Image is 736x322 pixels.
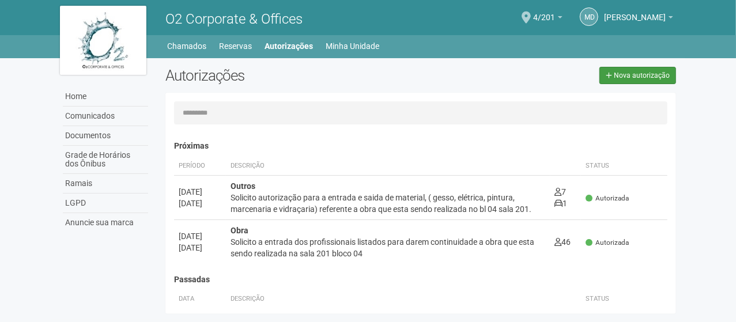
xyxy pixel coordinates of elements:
span: 1 [555,199,568,208]
a: Documentos [63,126,148,146]
strong: Obra [231,226,248,235]
h2: Autorizações [165,67,412,84]
th: Status [581,157,667,176]
a: Anuncie sua marca [63,213,148,232]
th: Período [174,157,226,176]
h4: Passadas [174,275,668,284]
a: [PERSON_NAME] [604,14,673,24]
a: LGPD [63,194,148,213]
img: logo.jpg [60,6,146,75]
a: Minha Unidade [326,38,380,54]
a: Md [580,7,598,26]
span: Autorizada [586,194,629,203]
span: O2 Corporate & Offices [165,11,303,27]
div: Solicito autorização para a entrada e saida de material, ( gesso, elétrica, pintura, marcenaria e... [231,192,546,215]
a: Nova autorização [599,67,676,84]
div: [DATE] [179,230,221,242]
div: [DATE] [179,198,221,209]
th: Data [174,290,226,309]
a: Reservas [220,38,252,54]
a: Ramais [63,174,148,194]
span: Autorizada [586,238,629,248]
span: Marcelo de Andrade Ferreira [604,2,666,22]
span: Nova autorização [614,71,670,79]
a: Home [63,87,148,107]
th: Status [581,290,667,309]
th: Descrição [226,290,582,309]
h4: Próximas [174,142,668,150]
div: [DATE] [179,242,221,253]
div: [DATE] [179,186,221,198]
strong: Outros [231,181,255,191]
span: 4/201 [533,2,555,22]
a: Chamados [168,38,207,54]
span: 7 [555,187,567,196]
div: Solicito a entrada dos profissionais listados para darem continuidade a obra que esta sendo reali... [231,236,546,259]
a: Comunicados [63,107,148,126]
th: Descrição [226,157,550,176]
a: Grade de Horários dos Ônibus [63,146,148,174]
a: 4/201 [533,14,563,24]
a: Autorizações [265,38,314,54]
span: 46 [555,237,571,247]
